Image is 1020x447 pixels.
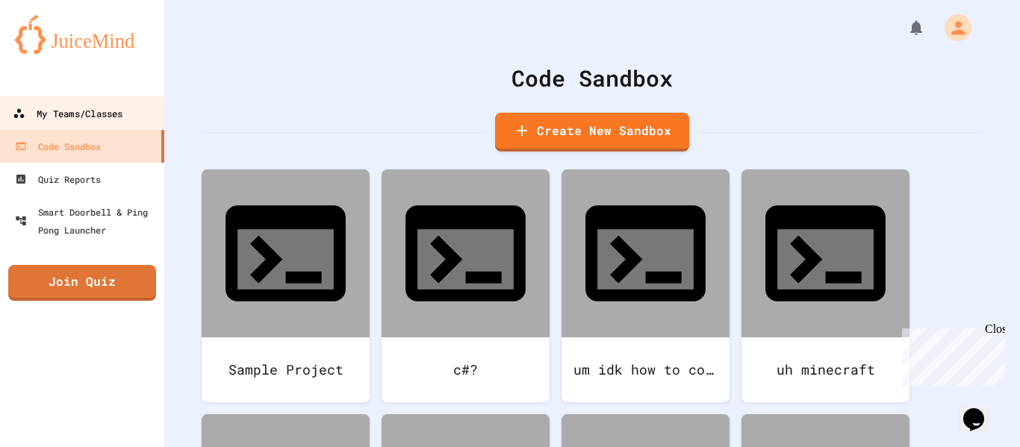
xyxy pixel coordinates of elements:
[202,61,983,95] div: Code Sandbox
[382,169,550,402] a: c#?
[495,113,689,151] a: Create New Sandbox
[562,169,730,402] a: um idk how to code c++
[15,137,101,155] div: Code Sandbox
[15,15,149,54] img: logo-orange.svg
[741,169,909,402] a: uh minecraft
[741,337,909,402] div: uh minecraft
[957,387,1005,432] iframe: chat widget
[202,337,370,402] div: Sample Project
[15,170,101,188] div: Quiz Reports
[382,337,550,402] div: c#?
[929,10,975,45] div: My Account
[880,15,929,40] div: My Notifications
[202,169,370,402] a: Sample Project
[896,322,1005,386] iframe: chat widget
[562,337,730,402] div: um idk how to code c++
[13,104,122,123] div: My Teams/Classes
[6,6,103,95] div: Chat with us now!Close
[15,203,158,239] div: Smart Doorbell & Ping Pong Launcher
[8,265,156,301] a: Join Quiz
